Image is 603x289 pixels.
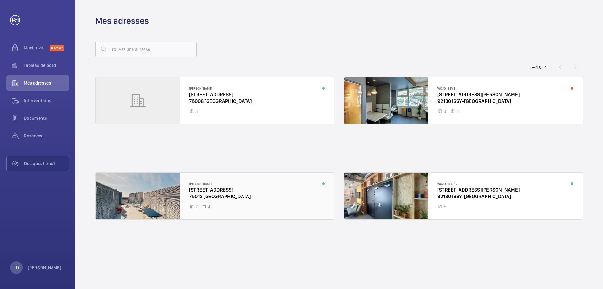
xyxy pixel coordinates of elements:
[95,15,149,27] h1: Mes adresses
[24,133,69,139] span: Réserves
[95,42,197,57] input: Trouvez une adresse
[529,64,547,70] div: 1 – 4 of 4
[24,97,69,104] span: Interventions
[24,80,69,86] span: Mes adresses
[50,45,64,51] span: Discover
[24,62,69,69] span: Tableau de bord
[14,264,19,271] p: TD
[24,115,69,121] span: Documents
[24,160,69,167] span: Des questions?
[28,264,62,271] p: [PERSON_NAME]
[24,45,50,51] span: Maximize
